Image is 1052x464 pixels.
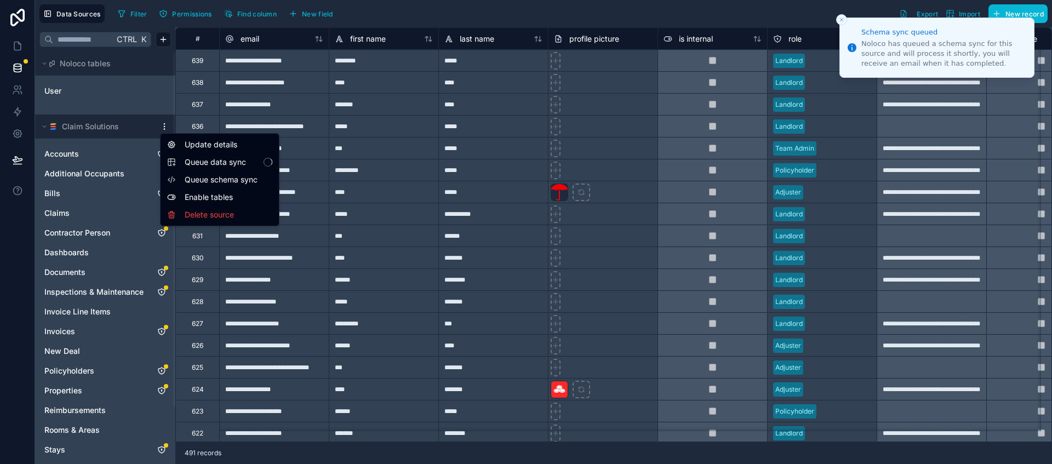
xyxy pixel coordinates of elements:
[44,385,82,396] span: Properties
[39,244,171,261] div: Dashboards
[39,145,171,163] div: Accounts
[775,341,801,351] div: Adjuster
[775,231,803,241] div: Landlord
[39,283,171,301] div: Inspections & Maintenance
[775,100,803,110] div: Landlord
[44,227,110,238] span: Contractor Person
[62,121,119,132] span: Claim Solutions
[241,33,259,44] span: email
[163,206,277,224] div: Delete source
[775,253,803,263] div: Landlord
[44,444,65,455] span: Stays
[775,297,803,307] div: Landlord
[56,10,101,18] span: Data Sources
[44,188,60,199] span: Bills
[192,429,203,438] div: 622
[861,27,1025,38] div: Schema sync queued
[44,306,111,317] span: Invoice Line Items
[679,33,713,44] span: is internal
[44,346,80,357] span: New Deal
[39,323,171,340] div: Invoices
[44,287,144,297] span: Inspections & Maintenance
[44,148,79,159] span: Accounts
[39,441,171,459] div: Stays
[116,32,138,46] span: Ctrl
[192,232,203,240] div: 631
[39,362,171,380] div: Policyholders
[39,402,171,419] div: Reimbursements
[192,100,203,109] div: 637
[185,449,221,457] span: 491 records
[775,144,814,153] div: Team Admin
[460,33,494,44] span: last name
[39,303,171,320] div: Invoice Line Items
[44,208,70,219] span: Claims
[569,33,619,44] span: profile picture
[44,267,85,278] span: Documents
[775,78,803,88] div: Landlord
[192,122,203,131] div: 636
[167,174,264,185] button: Queue schema sync
[163,188,277,206] div: Enable tables
[192,254,204,262] div: 630
[185,157,264,168] span: Queue data sync
[39,421,171,439] div: Rooms & Areas
[39,342,171,360] div: New Deal
[788,33,802,44] span: role
[775,275,803,285] div: Landlord
[44,247,89,258] span: Dashboards
[192,341,203,350] div: 626
[44,85,61,96] span: User
[130,10,147,18] span: Filter
[39,263,171,281] div: Documents
[185,174,264,185] span: Queue schema sync
[775,122,803,131] div: Landlord
[350,33,386,44] span: first name
[163,136,277,153] div: Update details
[49,122,58,131] img: SmartSuite logo
[140,36,147,43] span: K
[775,385,801,394] div: Adjuster
[39,165,171,182] div: Additional Occupants
[44,326,75,337] span: Invoices
[775,209,803,219] div: Landlord
[775,165,814,175] div: Policyholder
[44,425,100,436] span: Rooms & Areas
[60,58,111,69] span: Noloco tables
[836,14,847,25] button: Close toast
[192,276,203,284] div: 629
[39,82,171,100] div: User
[39,224,171,242] div: Contractor Person
[39,382,171,399] div: Properties
[39,185,171,202] div: Bills
[775,187,801,197] div: Adjuster
[775,56,803,66] div: Landlord
[39,204,171,222] div: Claims
[192,363,203,372] div: 625
[775,428,803,438] div: Landlord
[44,405,106,416] span: Reimbursements
[775,406,814,416] div: Policyholder
[192,297,203,306] div: 628
[44,168,124,179] span: Additional Occupants
[192,385,204,394] div: 624
[861,39,1025,69] div: Noloco has queued a schema sync for this source and will process it shortly, you will receive an ...
[184,35,211,43] div: #
[192,78,203,87] div: 638
[237,10,277,18] span: Find column
[192,56,203,65] div: 639
[775,319,803,329] div: Landlord
[302,10,333,18] span: New field
[44,365,94,376] span: Policyholders
[172,10,211,18] span: Permissions
[167,157,272,168] button: Queue data sync
[192,407,203,416] div: 623
[192,319,203,328] div: 627
[775,363,801,373] div: Adjuster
